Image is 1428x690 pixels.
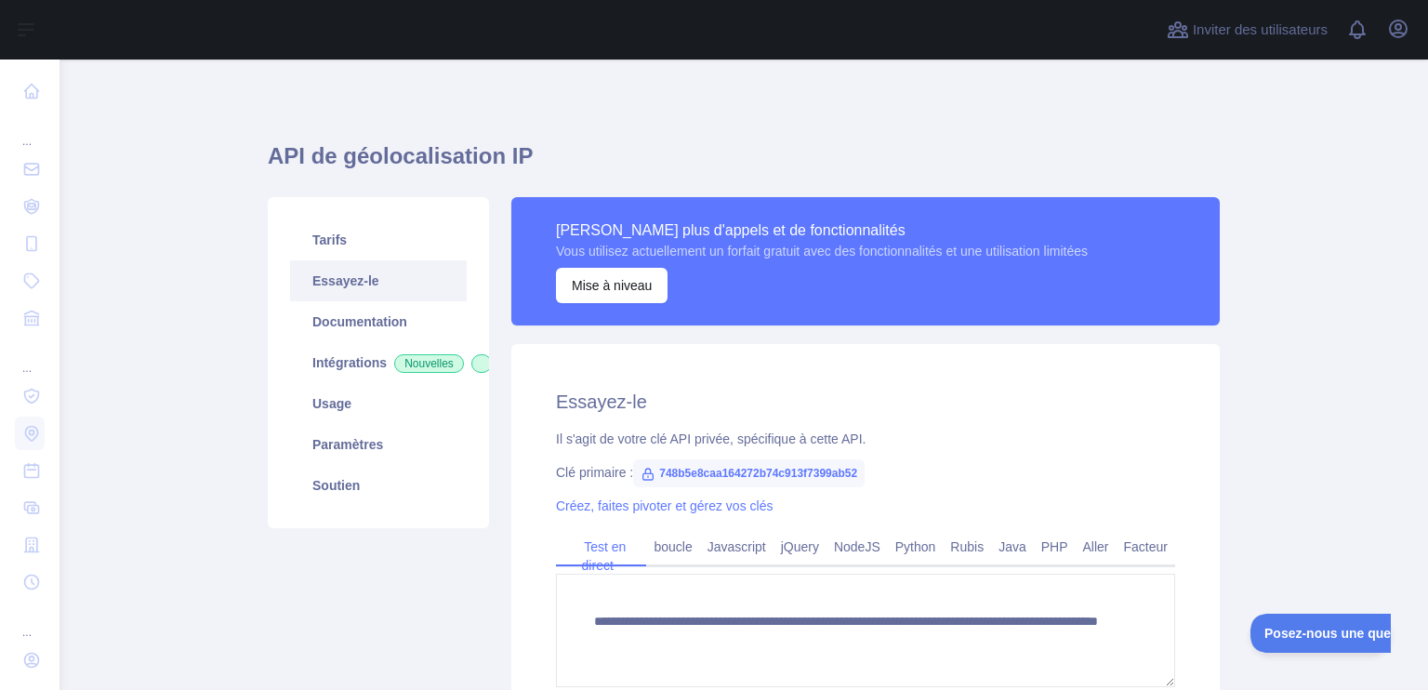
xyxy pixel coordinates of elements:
[1250,614,1391,653] iframe: Basculer le support client
[312,355,387,370] font: Intégrations
[290,301,467,342] a: Documentation
[290,424,467,465] a: Paramètres
[1083,539,1109,554] font: Aller
[1041,539,1068,554] font: PHP
[14,12,172,27] font: Posez-nous une question
[312,437,383,452] font: Paramètres
[1124,539,1168,554] font: Facteur
[404,357,454,370] font: Nouvelles
[22,362,32,375] font: ...
[22,626,32,639] font: ...
[572,278,652,293] font: Mise à niveau
[659,467,857,480] font: 748b5e8caa164272b74c913f7399ab52
[312,396,351,411] font: Usage
[290,342,467,383] a: IntégrationsNouvelles
[290,219,467,260] a: Tarifs
[556,465,633,480] font: Clé primaire :
[312,314,407,329] font: Documentation
[556,268,668,303] button: Mise à niveau
[556,391,647,412] font: Essayez-le
[582,539,627,573] font: Test en direct
[707,539,766,554] font: Javascript
[556,244,1088,259] font: Vous utilisez actuellement un forfait gratuit avec des fonctionnalités et une utilisation limitées
[998,539,1026,554] font: Java
[556,431,866,446] font: Il s'agit de votre clé API privée, spécifique à cette API.
[1193,21,1328,37] font: Inviter des utilisateurs
[654,539,692,554] font: boucle
[834,539,880,554] font: NodeJS
[781,539,819,554] font: jQuery
[312,478,360,493] font: Soutien
[1163,15,1331,45] button: Inviter des utilisateurs
[556,498,773,513] a: Créez, faites pivoter et gérez vos clés
[312,273,379,288] font: Essayez-le
[556,222,906,238] font: [PERSON_NAME] plus d'appels et de fonctionnalités
[290,383,467,424] a: Usage
[290,465,467,506] a: Soutien
[268,143,533,168] font: API de géolocalisation IP
[950,539,984,554] font: Rubis
[290,260,467,301] a: Essayez-le
[312,232,347,247] font: Tarifs
[895,539,936,554] font: Python
[22,135,32,148] font: ...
